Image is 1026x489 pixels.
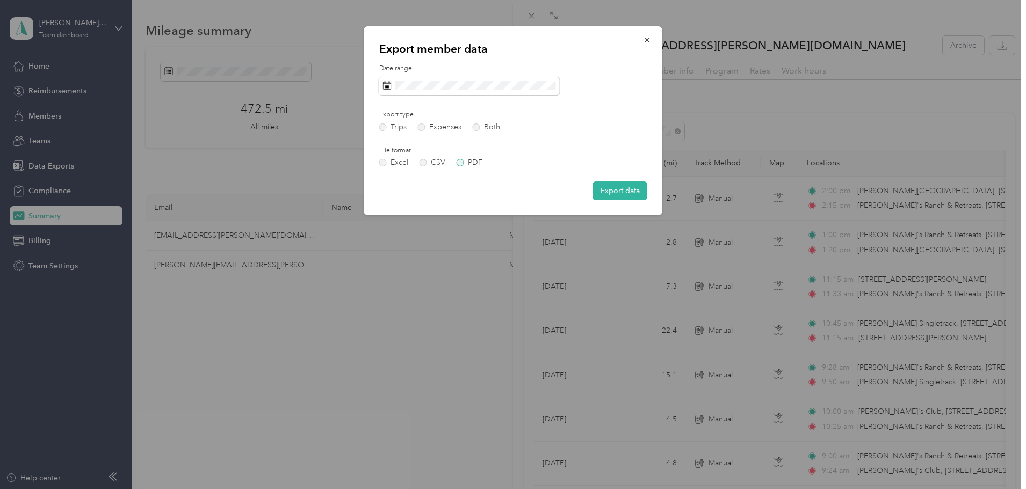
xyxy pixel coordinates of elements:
label: Excel [379,159,408,166]
label: PDF [457,159,482,166]
label: Date range [379,64,647,74]
p: Export member data [379,41,647,56]
label: Expenses [418,123,461,131]
label: Both [473,123,500,131]
label: File format [379,146,500,156]
label: CSV [420,159,445,166]
label: Export type [379,110,500,120]
label: Trips [379,123,407,131]
iframe: Everlance-gr Chat Button Frame [966,429,1026,489]
button: Export data [593,181,647,200]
